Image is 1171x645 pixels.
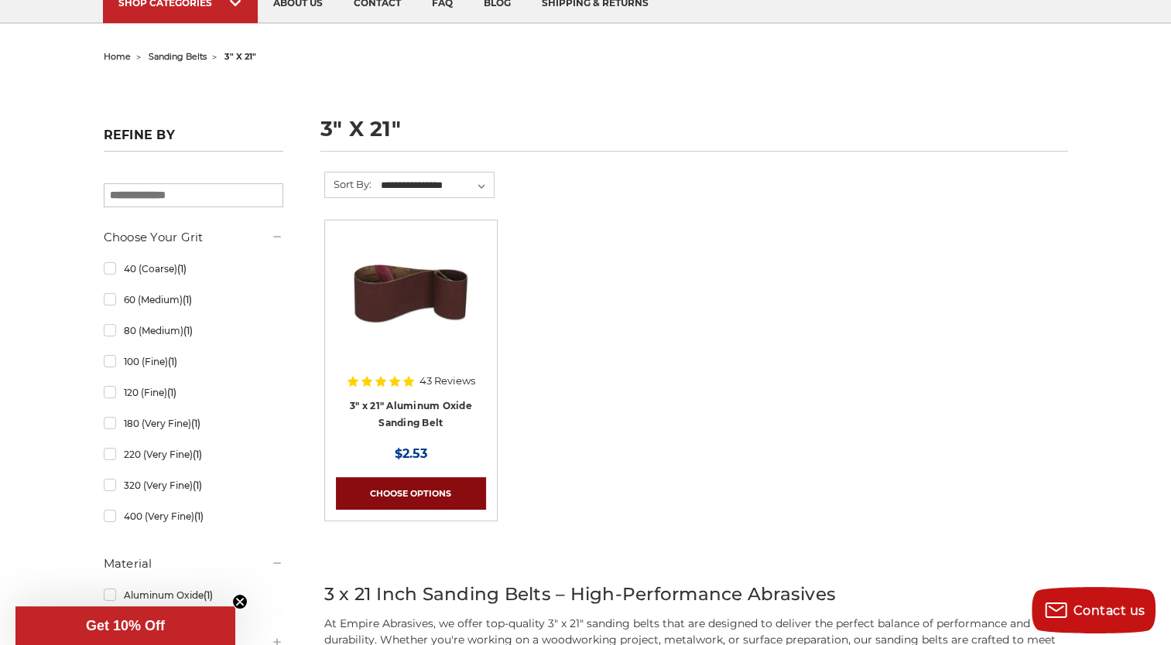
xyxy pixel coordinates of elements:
[104,228,283,247] h5: Choose Your Grit
[193,510,203,522] span: (1)
[320,118,1068,152] h1: 3" x 21"
[104,51,131,62] a: home
[104,348,283,375] a: 100 (Fine)
[104,582,283,609] a: Aluminum Oxide
[395,446,427,461] span: $2.53
[190,418,200,429] span: (1)
[104,286,283,313] a: 60 (Medium)
[104,472,283,499] a: 320 (Very Fine)
[86,618,165,633] span: Get 10% Off
[104,128,283,152] h5: Refine by
[192,449,201,460] span: (1)
[149,51,207,62] a: sanding belts
[104,379,283,406] a: 120 (Fine)
[350,400,472,429] a: 3" x 21" Aluminum Oxide Sanding Belt
[166,387,176,398] span: (1)
[1073,603,1145,618] span: Contact us
[192,479,201,491] span: (1)
[182,294,191,305] span: (1)
[104,410,283,437] a: 180 (Very Fine)
[336,231,486,381] a: 3" x 21" Aluminum Oxide Sanding Belt
[104,317,283,344] a: 80 (Medium)
[1032,587,1156,633] button: Contact us
[336,477,486,510] a: Choose Options
[325,172,372,196] label: Sort By:
[183,325,192,336] span: (1)
[104,255,283,282] a: 40 (Coarse)
[15,606,235,645] div: Get 10% OffClose teaser
[232,594,248,609] button: Close teaser
[224,51,256,62] span: 3" x 21"
[419,376,475,386] span: 43 Reviews
[104,555,283,573] h5: Material
[167,356,176,367] span: (1)
[203,589,212,601] span: (1)
[349,231,473,355] img: 3" x 21" Aluminum Oxide Sanding Belt
[104,441,283,468] a: 220 (Very Fine)
[378,174,494,197] select: Sort By:
[104,503,283,530] a: 400 (Very Fine)
[176,263,186,275] span: (1)
[324,581,1068,608] h2: 3 x 21 Inch Sanding Belts – High-Performance Abrasives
